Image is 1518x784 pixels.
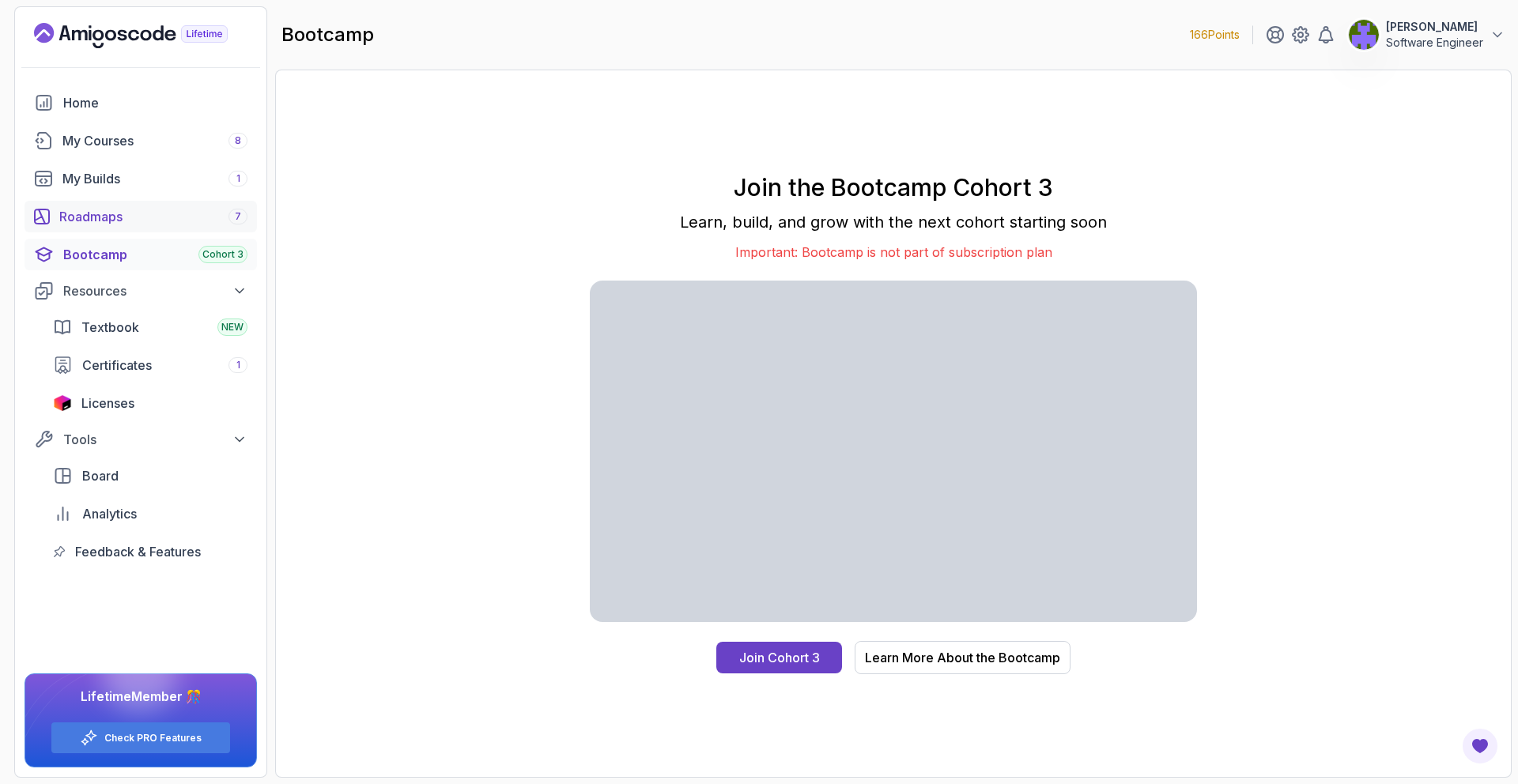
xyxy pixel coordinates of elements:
a: builds [25,163,257,194]
button: Tools [25,425,257,454]
a: licenses [43,387,257,419]
div: My Builds [62,169,247,188]
button: Join Cohort 3 [716,642,842,673]
div: Tools [63,430,247,449]
span: 1 [236,359,240,371]
a: courses [25,125,257,156]
img: user profile image [1349,20,1379,50]
a: bootcamp [25,239,257,270]
button: Open Feedback Button [1461,727,1499,765]
a: roadmaps [25,201,257,232]
span: 7 [235,210,241,223]
p: Learn, build, and grow with the next cohort starting soon [590,211,1197,233]
a: board [43,460,257,492]
span: Feedback & Features [75,542,201,561]
button: Learn More About the Bootcamp [855,641,1071,674]
span: Cohort 3 [202,248,244,261]
a: textbook [43,311,257,343]
span: Board [82,466,119,485]
span: Analytics [82,504,137,523]
a: Landing page [34,23,264,48]
div: Roadmaps [59,207,247,226]
a: analytics [43,498,257,530]
a: Check PRO Features [104,732,202,744]
span: Certificates [82,356,152,375]
a: feedback [43,536,257,567]
p: 166 Points [1190,27,1240,43]
img: jetbrains icon [53,395,72,411]
p: [PERSON_NAME] [1386,19,1483,35]
span: NEW [221,321,244,334]
span: Licenses [81,394,134,413]
button: user profile image[PERSON_NAME]Software Engineer [1348,19,1505,51]
div: Join Cohort 3 [739,648,820,667]
span: 1 [236,172,240,185]
span: Textbook [81,318,139,337]
div: My Courses [62,131,247,150]
span: 8 [235,134,241,147]
p: Important: Bootcamp is not part of subscription plan [590,243,1197,262]
a: certificates [43,349,257,381]
p: Software Engineer [1386,35,1483,51]
div: Bootcamp [63,245,247,264]
div: Learn More About the Bootcamp [865,648,1060,667]
h1: Join the Bootcamp Cohort 3 [590,173,1197,202]
h2: bootcamp [281,22,374,47]
div: Resources [63,281,247,300]
button: Check PRO Features [51,722,231,754]
div: Home [63,93,247,112]
button: Resources [25,277,257,305]
a: home [25,87,257,119]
